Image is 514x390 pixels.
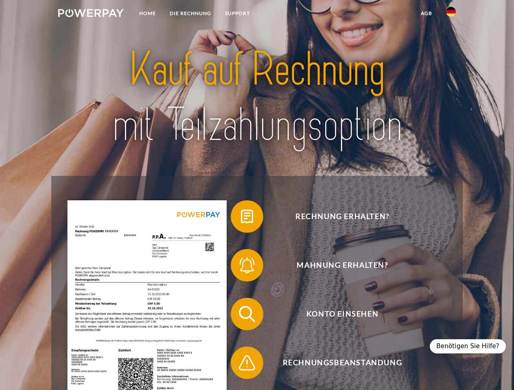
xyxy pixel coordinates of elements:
a: agb [414,6,439,21]
span: Rechnungsbeanstandung [243,347,442,379]
span: Rechnung erhalten? [243,200,442,233]
img: qb_warning.svg [237,353,257,373]
span: Mahnung erhalten? [243,249,442,282]
a: SUPPORT [218,6,257,21]
img: title-powerpay_de.svg [78,39,436,156]
a: DIE RECHNUNG [163,6,218,21]
button: Konto einsehen [231,298,442,330]
img: logo-powerpay-white.svg [58,9,124,17]
button: Mahnung erhalten? [231,249,442,282]
img: qb_bell.svg [237,255,257,275]
button: Rechnungsbeanstandung [231,347,442,379]
a: Home [132,6,163,21]
span: Konto einsehen [243,298,442,330]
img: qb_search.svg [237,304,257,324]
img: de [446,7,456,17]
img: qb_bill.svg [237,206,257,227]
div: Benötigen Sie Hilfe? [430,339,506,353]
button: Rechnung erhalten? [231,200,442,233]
